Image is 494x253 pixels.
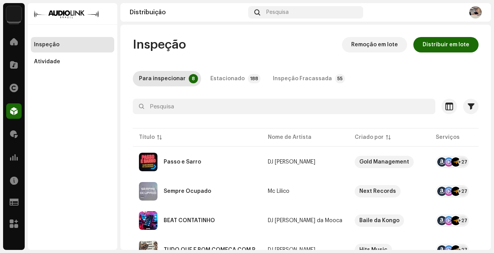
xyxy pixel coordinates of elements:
[355,214,423,227] span: Baile da Kongo
[355,156,423,168] span: Gold Management
[139,133,155,141] div: Título
[342,37,407,52] button: Remoção em lote
[164,218,215,223] div: BEAT CONTATINHO
[34,59,60,65] div: Atividade
[130,9,245,15] div: Distribuição
[266,9,289,15] span: Pesquisa
[31,37,114,52] re-m-nav-item: Inspeção
[423,37,469,52] span: Distribuir em lote
[139,71,186,86] div: Para inspecionar
[268,218,342,223] div: DJ [PERSON_NAME] da Mooca
[359,185,396,197] div: Next Records
[413,37,479,52] button: Distribuir em lote
[164,189,211,194] div: Sempre Ocupado
[268,247,342,253] span: DJ Cassula
[268,159,315,165] div: DJ [PERSON_NAME]
[139,211,157,230] img: d6c069dd-e02b-4569-8516-95624c1f4759
[139,153,157,171] img: e01843e1-d4e3-4b6c-9d86-58a1f2338366
[164,159,201,165] div: Passo e Sarro
[133,37,186,52] span: Inspeção
[139,182,157,201] img: 18e498a2-5374-42a1-9dbb-c0b904de5d0c
[355,185,423,197] span: Next Records
[359,156,409,168] div: Gold Management
[335,74,345,83] p-badge: 55
[273,71,332,86] div: Inspeção Fracassada
[351,37,398,52] span: Remoção em lote
[133,99,435,114] input: Pesquisa
[268,218,342,223] span: DJ Tiaguinho da Mooca
[31,54,114,69] re-m-nav-item: Atividade
[359,214,399,227] div: Baile da Kongo
[210,71,245,86] div: Estacionado
[34,42,59,48] div: Inspeção
[268,247,315,253] div: DJ [PERSON_NAME]
[268,159,342,165] span: DJ ROD
[248,74,261,83] p-badge: 188
[164,247,255,253] div: TUDO QUE É BOM COMEÇA COM P
[268,189,289,194] div: Mc Lilico
[469,6,482,19] img: 0ba84f16-5798-4c35-affb-ab1fe2b8839d
[6,6,22,22] img: 730b9dfe-18b5-4111-b483-f30b0c182d82
[189,74,198,83] p-badge: 8
[355,133,384,141] div: Criado por
[268,189,342,194] span: Mc Lilico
